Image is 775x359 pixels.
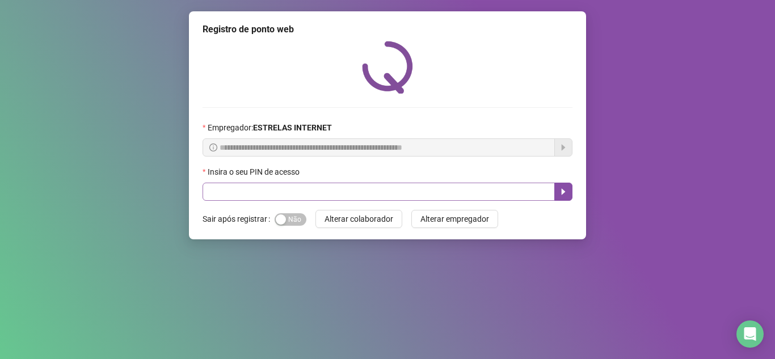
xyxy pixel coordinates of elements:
[208,121,332,134] span: Empregador :
[420,213,489,225] span: Alterar empregador
[203,210,275,228] label: Sair após registrar
[203,166,307,178] label: Insira o seu PIN de acesso
[362,41,413,94] img: QRPoint
[209,143,217,151] span: info-circle
[315,210,402,228] button: Alterar colaborador
[736,320,764,348] div: Open Intercom Messenger
[325,213,393,225] span: Alterar colaborador
[559,187,568,196] span: caret-right
[203,23,572,36] div: Registro de ponto web
[253,123,332,132] strong: ESTRELAS INTERNET
[411,210,498,228] button: Alterar empregador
